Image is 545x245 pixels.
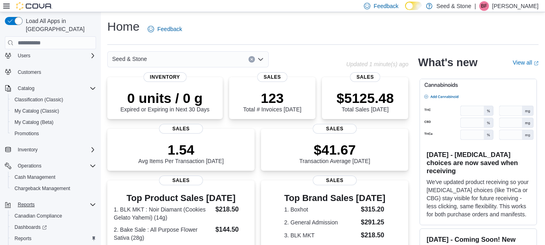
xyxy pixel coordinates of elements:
span: Feedback [157,25,182,33]
button: Chargeback Management [8,183,99,194]
span: Dashboards [15,224,47,230]
svg: External link [534,61,539,66]
span: Chargeback Management [15,185,70,192]
button: Reports [8,233,99,244]
span: Reports [11,234,96,243]
h3: Top Product Sales [DATE] [114,193,248,203]
span: Reports [15,235,31,242]
button: Open list of options [257,56,264,63]
button: Operations [15,161,45,171]
span: Operations [18,163,42,169]
a: Reports [11,234,35,243]
span: Inventory [18,147,38,153]
button: Classification (Classic) [8,94,99,105]
span: Reports [15,200,96,209]
span: Dashboards [11,222,96,232]
span: Cash Management [15,174,55,180]
dt: 1. BLK MKT : Noir Diamant (Cookies Gelato Yahemi) (14g) [114,205,212,222]
span: Sales [350,72,380,82]
h3: Top Brand Sales [DATE] [284,193,385,203]
span: Feedback [374,2,398,10]
button: Promotions [8,128,99,139]
span: Sales [313,176,357,185]
a: Dashboards [11,222,50,232]
button: Canadian Compliance [8,210,99,222]
button: Cash Management [8,172,99,183]
span: Reports [18,201,35,208]
p: 123 [243,90,301,106]
div: Brian Furman [479,1,489,11]
div: Total # Invoices [DATE] [243,90,301,113]
span: Operations [15,161,96,171]
span: Promotions [15,130,39,137]
h3: [DATE] - [MEDICAL_DATA] choices are now saved when receiving [426,151,530,175]
p: $5125.48 [336,90,394,106]
p: Updated 1 minute(s) ago [346,61,408,67]
dd: $218.50 [361,230,386,240]
dt: 2. General Admission [284,218,357,226]
dt: 1. Boxhot [284,205,357,214]
a: Customers [15,67,44,77]
span: Catalog [15,84,96,93]
span: My Catalog (Beta) [11,117,96,127]
span: Users [18,52,30,59]
p: Seed & Stone [436,1,471,11]
button: My Catalog (Classic) [8,105,99,117]
div: Transaction Average [DATE] [299,142,370,164]
span: Classification (Classic) [15,96,63,103]
span: Inventory [144,72,187,82]
a: My Catalog (Beta) [11,117,57,127]
button: Users [2,50,99,61]
p: $41.67 [299,142,370,158]
a: View allExternal link [513,59,539,66]
span: BF [481,1,487,11]
dd: $291.25 [361,218,386,227]
dd: $315.20 [361,205,386,214]
p: | [474,1,476,11]
span: Customers [18,69,41,75]
span: Canadian Compliance [15,213,62,219]
span: Sales [257,72,287,82]
span: My Catalog (Classic) [11,106,96,116]
span: Sales [313,124,357,134]
img: Cova [16,2,52,10]
dd: $144.50 [215,225,248,235]
span: Cash Management [11,172,96,182]
a: Promotions [11,129,42,138]
span: Promotions [11,129,96,138]
span: My Catalog (Beta) [15,119,54,126]
p: [PERSON_NAME] [492,1,539,11]
span: Load All Apps in [GEOGRAPHIC_DATA] [23,17,96,33]
span: Seed & Stone [112,54,147,64]
div: Total Sales [DATE] [336,90,394,113]
span: Canadian Compliance [11,211,96,221]
span: Classification (Classic) [11,95,96,105]
dt: 3. BLK MKT [284,231,357,239]
span: Users [15,51,96,61]
a: My Catalog (Classic) [11,106,63,116]
span: Chargeback Management [11,184,96,193]
span: Catalog [18,85,34,92]
a: Canadian Compliance [11,211,65,221]
dd: $218.50 [215,205,248,214]
span: My Catalog (Classic) [15,108,59,114]
button: My Catalog (Beta) [8,117,99,128]
button: Catalog [15,84,38,93]
a: Dashboards [8,222,99,233]
span: Sales [159,124,203,134]
span: Inventory [15,145,96,155]
button: Reports [2,199,99,210]
button: Reports [15,200,38,209]
span: Customers [15,67,96,77]
button: Clear input [248,56,255,63]
p: 0 units / 0 g [120,90,209,106]
h1: Home [107,19,140,35]
input: Dark Mode [405,2,422,10]
p: 1.54 [138,142,224,158]
dt: 2. Bake Sale : All Purpose Flower Sativa (28g) [114,226,212,242]
p: We've updated product receiving so your [MEDICAL_DATA] choices (like THCa or CBG) stay visible fo... [426,178,530,218]
div: Expired or Expiring in Next 30 Days [120,90,209,113]
a: Classification (Classic) [11,95,67,105]
a: Chargeback Management [11,184,73,193]
button: Catalog [2,83,99,94]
